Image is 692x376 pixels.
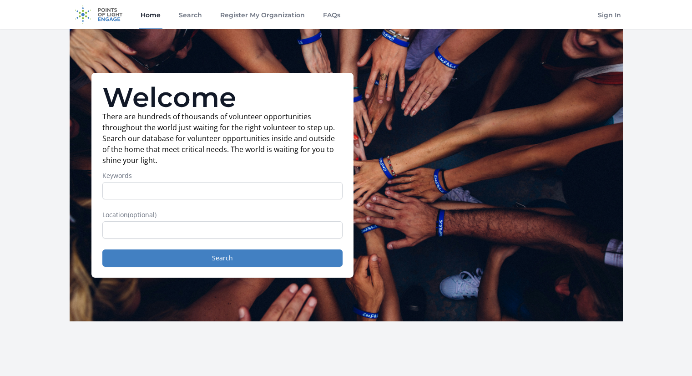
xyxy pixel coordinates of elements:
[102,249,343,267] button: Search
[102,111,343,166] p: There are hundreds of thousands of volunteer opportunities throughout the world just waiting for ...
[128,210,157,219] span: (optional)
[102,210,343,219] label: Location
[102,84,343,111] h1: Welcome
[102,171,343,180] label: Keywords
